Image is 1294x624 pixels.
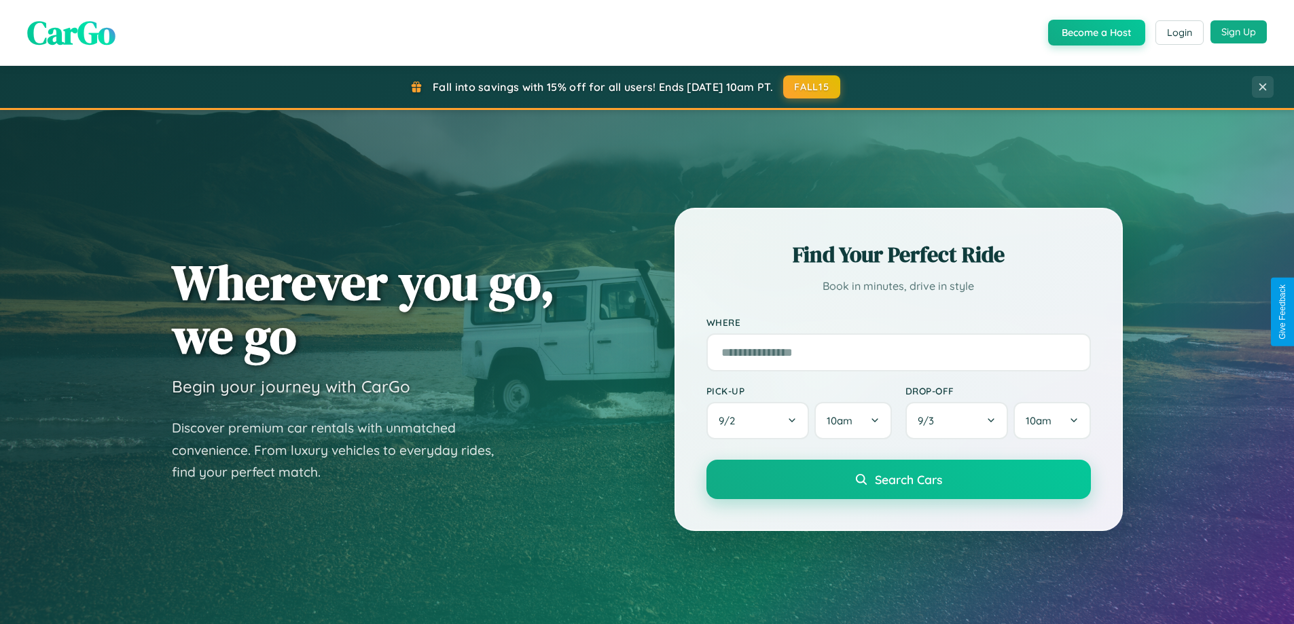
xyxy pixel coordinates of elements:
span: 10am [1026,414,1052,427]
span: 9 / 2 [719,414,742,427]
button: Search Cars [706,460,1091,499]
span: Search Cars [875,472,942,487]
span: 9 / 3 [918,414,941,427]
label: Drop-off [905,385,1091,397]
h1: Wherever you go, we go [172,255,555,363]
span: 10am [827,414,852,427]
p: Book in minutes, drive in style [706,276,1091,296]
label: Pick-up [706,385,892,397]
button: 9/2 [706,402,810,439]
label: Where [706,316,1091,328]
button: FALL15 [783,75,840,98]
span: CarGo [27,10,115,55]
button: Become a Host [1048,20,1145,45]
h2: Find Your Perfect Ride [706,240,1091,270]
div: Give Feedback [1278,285,1287,339]
button: 10am [1013,402,1090,439]
button: Login [1155,20,1204,45]
span: Fall into savings with 15% off for all users! Ends [DATE] 10am PT. [433,80,773,94]
h3: Begin your journey with CarGo [172,376,410,397]
button: Sign Up [1210,20,1267,43]
p: Discover premium car rentals with unmatched convenience. From luxury vehicles to everyday rides, ... [172,417,511,483]
button: 9/3 [905,402,1009,439]
button: 10am [814,402,891,439]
